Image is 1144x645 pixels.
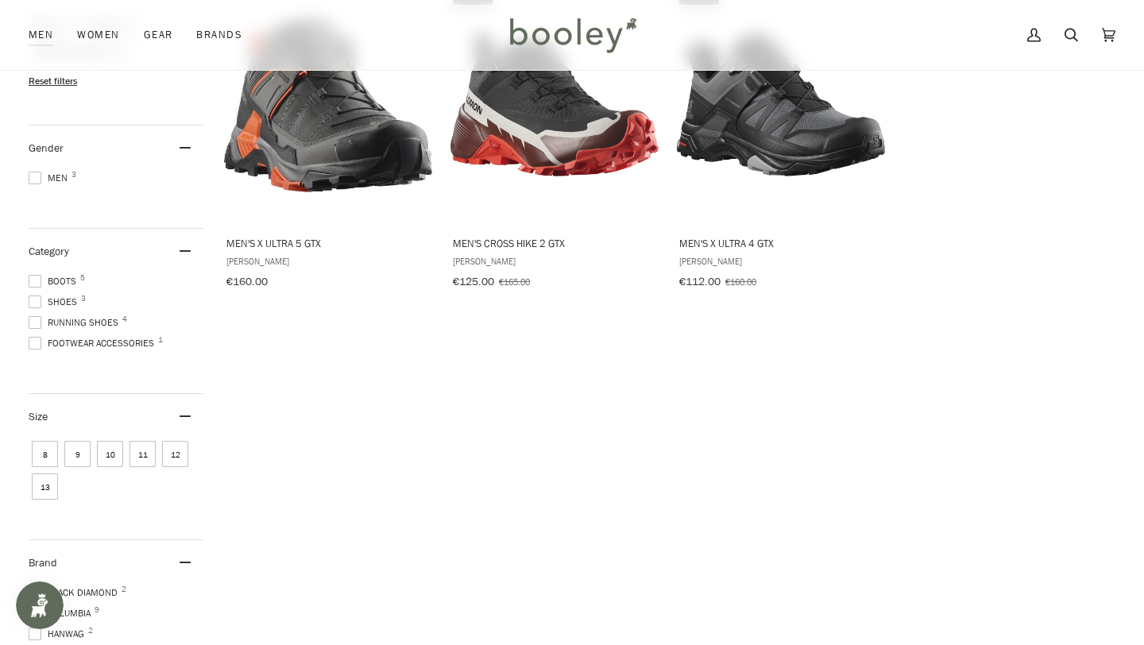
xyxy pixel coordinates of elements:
span: Size: 10 [97,441,123,467]
span: €160.00 [725,275,756,288]
span: Columbia [29,606,95,620]
span: Category [29,244,69,259]
span: Footwear Accessories [29,336,159,350]
span: Men [29,171,72,185]
li: Reset filters [29,75,203,88]
img: Salomon Men's Cross Hike 2 GTX Black / Bitter Chocolate / Fiery Red - Booley Galway [450,1,659,209]
span: [PERSON_NAME] [453,254,656,268]
span: Men's X Ultra 5 GTX [226,236,430,250]
span: 2 [122,585,126,593]
span: Running Shoes [29,315,123,330]
span: Size: 9 [64,441,91,467]
span: 3 [81,295,86,303]
span: 3 [71,171,76,179]
span: Size [29,409,48,424]
span: Reset filters [29,75,77,88]
span: €165.00 [499,275,530,288]
span: [PERSON_NAME] [679,254,883,268]
span: Black Diamond [29,585,122,600]
iframe: Button to open loyalty program pop-up [16,581,64,629]
span: Boots [29,274,81,288]
span: Hanwag [29,627,89,641]
span: Gear [144,27,173,43]
span: Size: 11 [129,441,156,467]
span: Gender [29,141,64,156]
span: €125.00 [453,274,494,289]
span: 1 [158,336,163,344]
span: Shoes [29,295,82,309]
img: Salomon Men's X Ultra 5 GTX Asphalt / Castlerock / Burnt Ochre - Booley Galway [224,1,432,209]
span: €112.00 [679,274,721,289]
span: Men's X Ultra 4 GTX [679,236,883,250]
span: €160.00 [226,274,268,289]
span: Size: 12 [162,441,188,467]
span: 5 [80,274,85,282]
span: Women [77,27,119,43]
span: Brand [29,555,57,570]
span: 9 [95,606,99,614]
span: Brands [196,27,242,43]
span: [PERSON_NAME] [226,254,430,268]
span: 4 [122,315,127,323]
span: Men's Cross Hike 2 GTX [453,236,656,250]
span: Men [29,27,53,43]
img: Booley [503,12,642,58]
span: 2 [88,627,93,635]
span: Size: 13 [32,473,58,500]
img: Salomon Men's X Ultra 4 GTX Magnet / Black / Monument - Booley Galway [677,1,885,209]
span: Size: 8 [32,441,58,467]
